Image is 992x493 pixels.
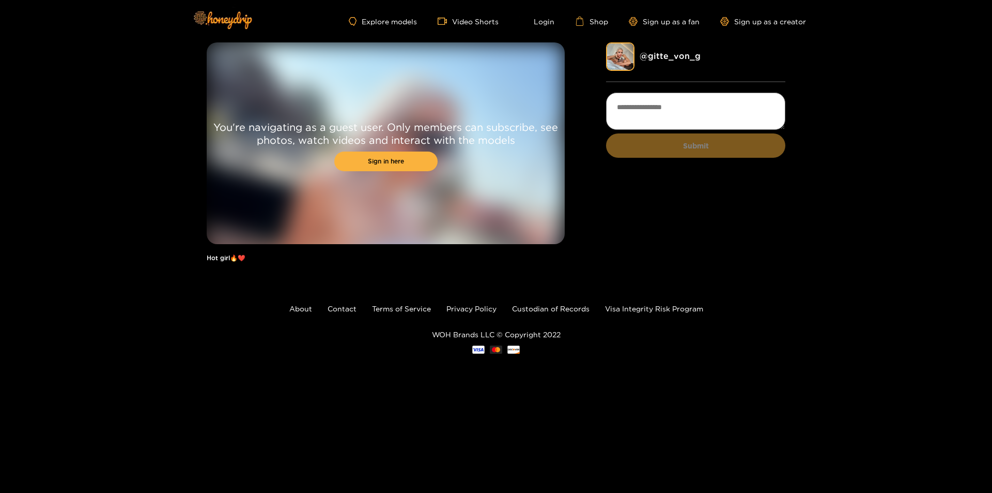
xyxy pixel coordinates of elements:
span: video-camera [438,17,452,26]
a: Shop [575,17,608,26]
p: You're navigating as a guest user. Only members can subscribe, see photos, watch videos and inter... [207,121,565,146]
a: Terms of Service [372,305,431,312]
a: Contact [328,305,357,312]
a: Explore models [349,17,417,26]
a: Custodian of Records [512,305,590,312]
a: Sign up as a fan [629,17,700,26]
img: gitte_von_g [606,42,634,71]
h1: Hot girl🔥❤️ [207,255,565,262]
a: About [289,305,312,312]
button: Submit [606,133,785,158]
a: Visa Integrity Risk Program [605,305,703,312]
a: Login [519,17,554,26]
a: @ gitte_von_g [640,51,701,61]
a: Video Shorts [438,17,499,26]
a: Sign up as a creator [720,17,806,26]
a: Sign in here [334,152,438,171]
a: Privacy Policy [446,305,497,312]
